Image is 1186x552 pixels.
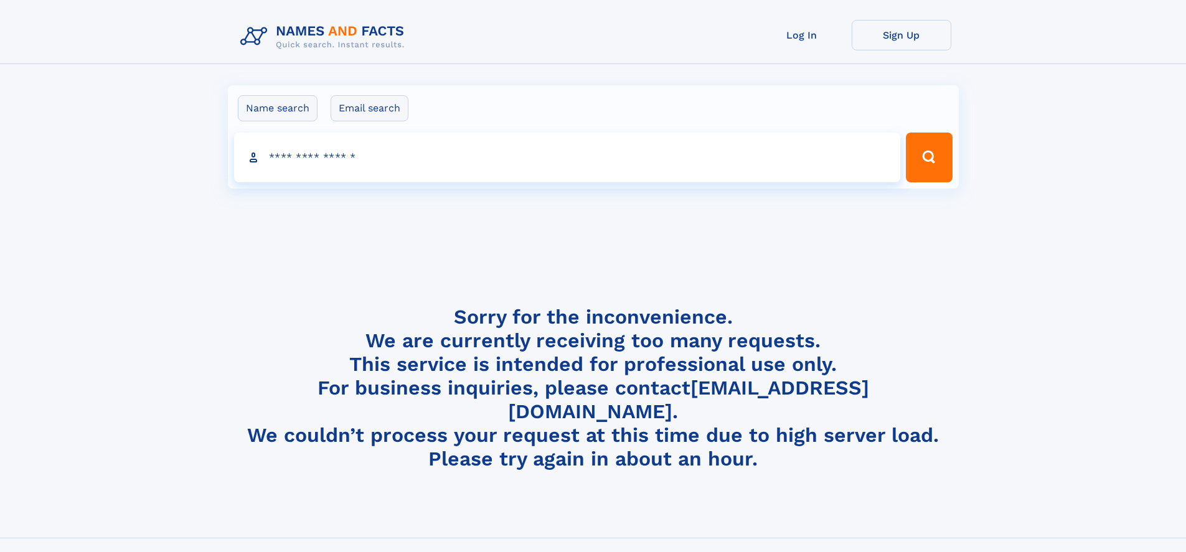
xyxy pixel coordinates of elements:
[906,133,952,182] button: Search Button
[235,20,415,54] img: Logo Names and Facts
[752,20,852,50] a: Log In
[508,376,869,423] a: [EMAIL_ADDRESS][DOMAIN_NAME]
[238,95,318,121] label: Name search
[852,20,951,50] a: Sign Up
[331,95,408,121] label: Email search
[235,305,951,471] h4: Sorry for the inconvenience. We are currently receiving too many requests. This service is intend...
[234,133,901,182] input: search input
